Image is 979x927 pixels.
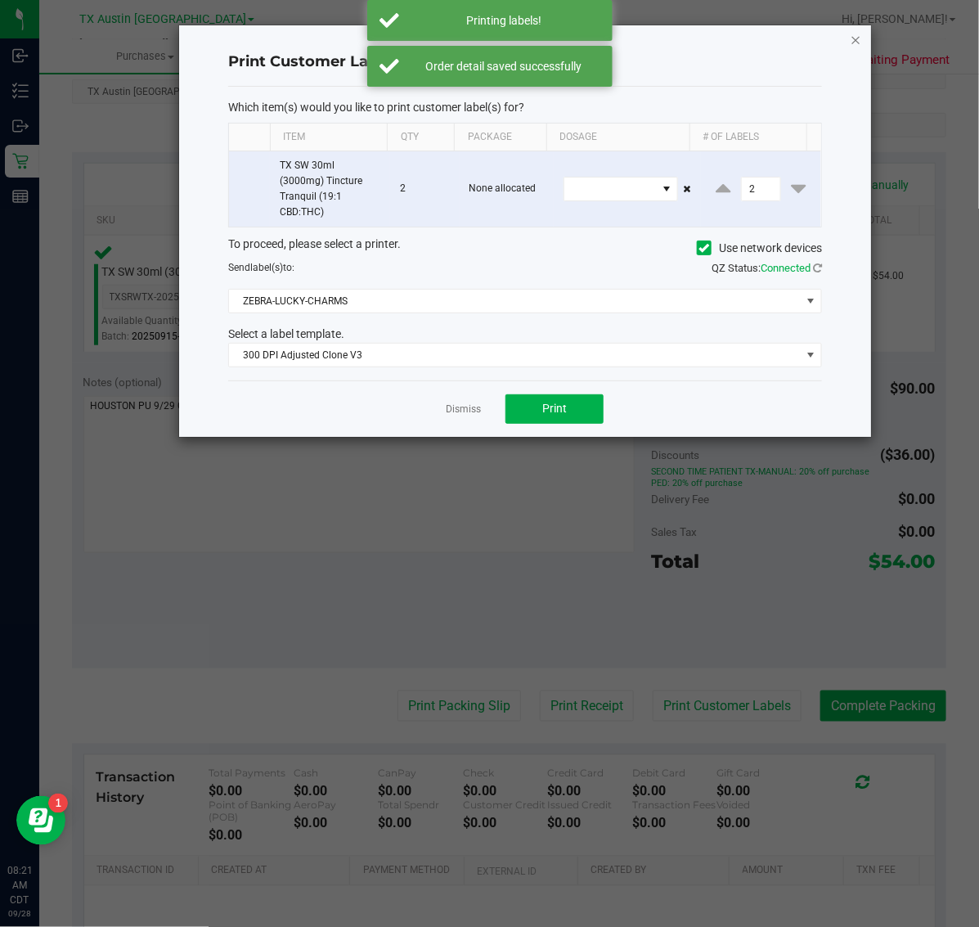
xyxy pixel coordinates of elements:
label: Use network devices [697,240,822,257]
span: ZEBRA-LUCKY-CHARMS [229,290,801,313]
th: Package [454,124,546,151]
a: Dismiss [446,403,481,416]
iframe: Resource center unread badge [48,794,68,813]
th: Qty [387,124,454,151]
th: # of labels [689,124,807,151]
td: 2 [390,151,459,227]
span: Print [542,402,567,415]
div: Select a label template. [216,326,834,343]
span: Connected [761,262,811,274]
h4: Print Customer Labels [228,52,822,73]
div: To proceed, please select a printer. [216,236,834,260]
div: Order detail saved successfully [408,58,600,74]
button: Print [505,394,604,424]
span: 300 DPI Adjusted Clone V3 [229,344,801,367]
p: Which item(s) would you like to print customer label(s) for? [228,100,822,115]
span: label(s) [250,262,283,273]
td: TX SW 30ml (3000mg) Tincture Tranquil (19:1 CBD:THC) [270,151,391,227]
span: QZ Status: [712,262,822,274]
iframe: Resource center [16,796,65,845]
div: Printing labels! [408,12,600,29]
span: Send to: [228,262,294,273]
th: Dosage [546,124,689,151]
th: Item [270,124,388,151]
td: None allocated [460,151,555,227]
